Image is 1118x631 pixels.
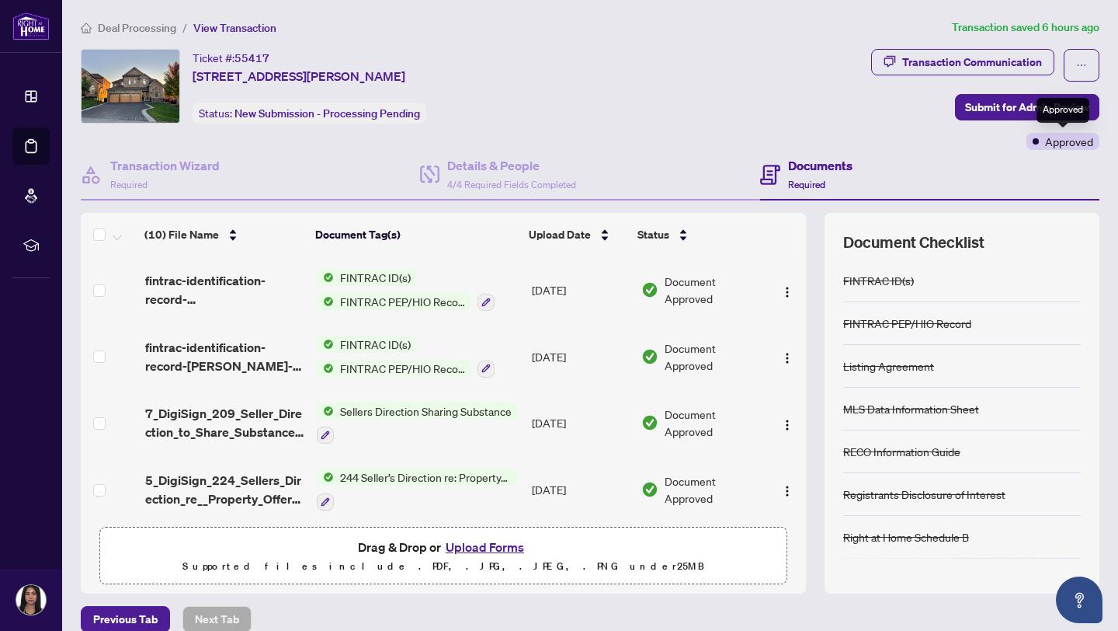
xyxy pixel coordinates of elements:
[317,269,334,286] img: Status Icon
[317,269,495,311] button: Status IconFINTRAC ID(s)Status IconFINTRAC PEP/HIO Record
[193,67,405,85] span: [STREET_ADDRESS][PERSON_NAME]
[775,410,800,435] button: Logo
[317,403,334,420] img: Status Icon
[145,404,305,441] span: 7_DigiSign_209_Seller_Direction_to_Share_Substance_of_Offers_-_PropTx-[PERSON_NAME].pdf
[98,21,176,35] span: Deal Processing
[529,226,591,243] span: Upload Date
[641,348,658,365] img: Document Status
[317,336,334,353] img: Status Icon
[12,12,50,40] img: logo
[775,277,800,302] button: Logo
[110,156,220,175] h4: Transaction Wizard
[358,537,529,557] span: Drag & Drop or
[965,95,1089,120] span: Submit for Admin Review
[334,336,417,353] span: FINTRAC ID(s)
[843,232,984,253] span: Document Checklist
[317,403,518,444] button: Status IconSellers Direction Sharing Substance
[631,213,763,256] th: Status
[955,94,1099,120] button: Submit for Admin Review
[665,472,762,507] span: Document Approved
[871,49,1054,75] button: Transaction Communication
[775,477,800,502] button: Logo
[665,406,762,440] span: Document Approved
[100,528,786,585] span: Drag & Drop orUpload FormsSupported files include .PDF, .JPG, .JPEG, .PNG under25MB
[526,390,635,457] td: [DATE]
[317,360,334,377] img: Status Icon
[781,352,793,364] img: Logo
[526,323,635,390] td: [DATE]
[1045,133,1093,150] span: Approved
[641,481,658,498] img: Document Status
[788,179,825,190] span: Required
[843,400,979,417] div: MLS Data Information Sheet
[334,360,471,377] span: FINTRAC PEP/HIO Record
[1056,577,1102,623] button: Open asap
[1076,60,1087,71] span: ellipsis
[781,286,793,298] img: Logo
[526,256,635,323] td: [DATE]
[145,271,305,309] span: fintrac-identification-record-[PERSON_NAME]-20250930-140758.pdf
[526,456,635,523] td: [DATE]
[309,213,523,256] th: Document Tag(s)
[234,51,269,65] span: 55417
[317,293,334,310] img: Status Icon
[843,486,1005,503] div: Registrants Disclosure of Interest
[317,469,518,511] button: Status Icon244 Seller’s Direction re: Property/Offers
[334,269,417,286] span: FINTRAC ID(s)
[109,557,777,576] p: Supported files include .PDF, .JPG, .JPEG, .PNG under 25 MB
[81,23,92,33] span: home
[317,336,495,378] button: Status IconFINTRAC ID(s)Status IconFINTRAC PEP/HIO Record
[641,414,658,431] img: Document Status
[144,226,219,243] span: (10) File Name
[665,273,762,307] span: Document Approved
[523,213,631,256] th: Upload Date
[110,179,148,190] span: Required
[334,469,518,486] span: 244 Seller’s Direction re: Property/Offers
[641,281,658,298] img: Document Status
[775,344,800,369] button: Logo
[145,338,305,375] span: fintrac-identification-record-[PERSON_NAME]-a-orbillo-20250930-140748.pdf
[781,485,793,497] img: Logo
[902,50,1042,75] div: Transaction Communication
[843,315,971,332] div: FINTRAC PEP/HIO Record
[843,272,914,289] div: FINTRAC ID(s)
[193,49,269,67] div: Ticket #:
[843,528,969,546] div: Right at Home Schedule B
[637,226,669,243] span: Status
[843,357,934,375] div: Listing Agreement
[82,50,179,123] img: IMG-N12435500_1.jpg
[182,19,187,37] li: /
[447,179,576,190] span: 4/4 Required Fields Completed
[16,585,46,615] img: Profile Icon
[788,156,852,175] h4: Documents
[193,103,426,124] div: Status:
[447,156,576,175] h4: Details & People
[193,21,276,35] span: View Transaction
[334,293,471,310] span: FINTRAC PEP/HIO Record
[145,471,305,508] span: 5_DigiSign_224_Sellers_Direction_re__Property_Offers_-_Imp_Info_for_Seller_Ack_-_PropTx-[PERSON_N...
[781,419,793,431] img: Logo
[234,106,420,120] span: New Submission - Processing Pending
[138,213,309,256] th: (10) File Name
[334,403,518,420] span: Sellers Direction Sharing Substance
[317,469,334,486] img: Status Icon
[665,340,762,374] span: Document Approved
[1036,98,1089,123] div: Approved
[843,443,960,460] div: RECO Information Guide
[441,537,529,557] button: Upload Forms
[952,19,1099,37] article: Transaction saved 6 hours ago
